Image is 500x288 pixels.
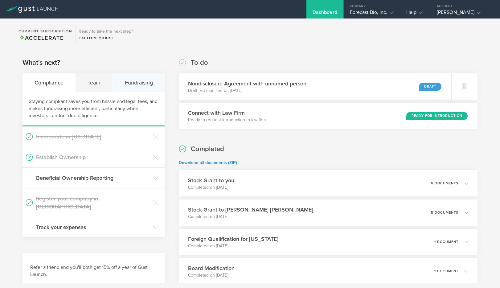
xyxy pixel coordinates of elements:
[188,88,306,94] p: Draft last modified on [DATE]
[179,73,451,100] div: Nondisclosure Agreement with unnamed personDraft last modified on [DATE]Draft
[188,109,266,117] h3: Connect with Law Firm
[434,269,458,273] p: 1 document
[313,9,337,19] div: Dashboard
[76,73,113,92] div: Team
[188,206,313,214] h3: Stock Grant to [PERSON_NAME] [PERSON_NAME]
[36,174,150,182] h3: Beneficial Ownership Reporting
[36,153,150,161] h3: Establish Ownership
[188,264,235,272] h3: Board Modification
[469,258,500,288] iframe: Chat Widget
[36,195,150,211] h3: Register your company in [GEOGRAPHIC_DATA]
[350,9,394,19] div: Forecast Bio, Inc.
[188,184,234,191] p: Completed on [DATE]
[18,29,72,33] h2: Current Subscription
[179,160,237,165] a: Download all documents (ZIP)
[75,25,136,44] div: Ready to take the next step?ExploreRaise
[98,36,114,40] span: Raise
[431,211,458,214] p: 5 documents
[23,73,76,92] div: Compliance
[113,73,165,92] div: Fundraising
[23,58,60,67] h2: What's next?
[18,35,64,41] span: Accelerate
[79,35,133,41] div: Explore
[188,176,234,184] h3: Stock Grant to you
[30,264,157,278] h3: Refer a friend and you'll both get 15% off a year of Gust Launch.
[419,83,441,91] div: Draft
[79,29,133,34] h3: Ready to take the next step?
[191,145,224,154] h2: Completed
[179,103,477,129] div: Connect with Law FirmReady to request introduction to law firmReady for Introduction
[188,214,313,220] p: Completed on [DATE]
[188,235,278,243] h3: Foreign Qualification for [US_STATE]
[188,243,278,249] p: Completed on [DATE]
[188,80,306,88] h3: Nondisclosure Agreement with unnamed person
[188,272,235,278] p: Completed on [DATE]
[437,9,489,19] div: [PERSON_NAME]
[406,112,468,120] div: Ready for Introduction
[36,223,150,231] h3: Track your expenses
[406,9,423,19] div: Help
[188,117,266,123] p: Ready to request introduction to law firm
[431,182,458,185] p: 6 documents
[434,240,458,244] p: 1 document
[23,92,165,126] div: Staying compliant saves you from hassle and legal fees, and makes fundraising more efficient, par...
[36,133,150,141] h3: Incorporate in [US_STATE]
[191,58,208,67] h2: To do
